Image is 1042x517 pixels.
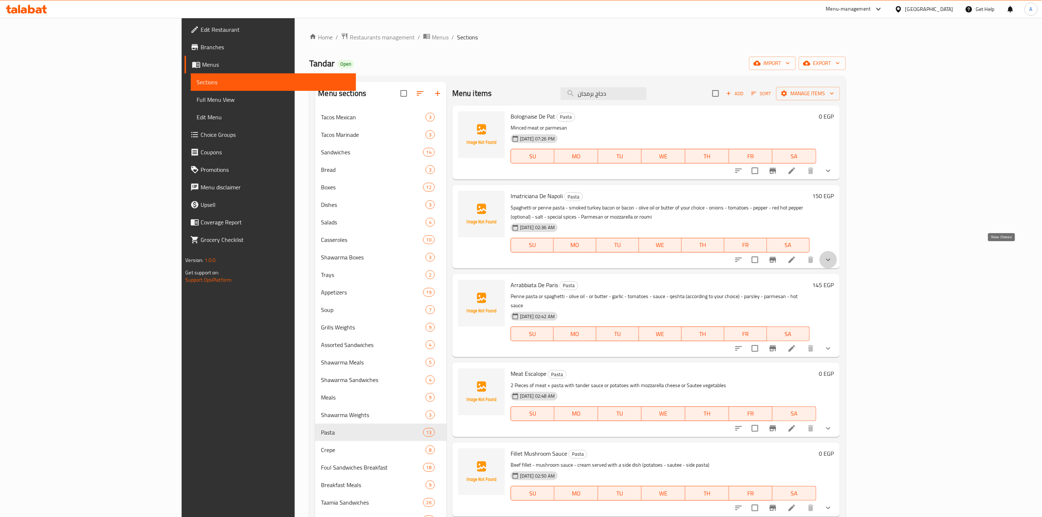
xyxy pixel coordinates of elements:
button: Branch-specific-item [764,340,782,357]
button: Branch-specific-item [764,162,782,180]
span: Upsell [201,200,350,209]
img: Imatriciana De Napoli [458,191,505,238]
button: WE [642,406,685,421]
span: WE [642,240,679,250]
div: Casseroles10 [315,231,446,248]
span: Add item [723,88,747,99]
span: 3 [426,254,434,261]
a: Choice Groups [185,126,356,143]
span: 5 [426,359,434,366]
button: Add section [429,85,446,102]
span: Sort [751,89,771,98]
svg: Show Choices [824,166,833,175]
span: Trays [321,270,425,279]
div: Shawarma Sandwiches4 [315,371,446,389]
button: TU [598,406,642,421]
span: SU [514,240,551,250]
svg: Show Choices [824,504,833,512]
span: Salads [321,218,425,227]
span: Assorted Sandwiches [321,340,425,349]
button: sort-choices [730,499,747,517]
div: items [423,463,435,472]
span: Menu disclaimer [201,183,350,192]
div: Tacos Marinade [321,130,425,139]
button: import [749,57,796,70]
span: MO [557,329,593,339]
img: Meat Escalope [458,369,505,415]
img: Arrabbiata De Paris [458,280,505,327]
span: Select section [708,86,723,101]
span: Foul Sandwiches Breakfast [321,463,423,472]
div: Menu-management [826,5,871,13]
span: Pasta [557,113,575,121]
span: import [755,59,790,68]
div: Shawarma Weights3 [315,406,446,424]
span: SA [775,488,813,499]
span: TU [601,488,639,499]
button: TU [596,238,639,252]
div: Sandwiches14 [315,143,446,161]
span: Version: [185,255,203,265]
button: Branch-specific-item [764,420,782,437]
span: Sandwiches [321,148,423,157]
button: WE [642,149,685,163]
span: 7 [426,306,434,313]
span: [DATE] 02:42 AM [517,313,558,320]
button: MO [554,238,596,252]
div: items [426,481,435,489]
div: items [426,130,435,139]
button: export [799,57,846,70]
span: TH [688,488,726,499]
span: TU [601,408,639,419]
span: TH [688,408,726,419]
span: Bolognaise De Pat [511,111,555,122]
div: Taamia Sandwiches26 [315,494,446,511]
span: Meals [321,393,425,402]
div: Tacos Marinade3 [315,126,446,143]
span: Soup [321,305,425,314]
div: items [423,498,435,507]
div: Tacos Mexican3 [315,108,446,126]
button: show more [820,499,837,517]
span: Shawarma Meals [321,358,425,367]
a: Sections [191,73,356,91]
div: [GEOGRAPHIC_DATA] [905,5,953,13]
div: items [426,445,435,454]
p: Spaghetti or penne pasta - smoked turkey bacon or bacon - olive oil or butter of your choice - on... [511,203,810,221]
span: 9 [426,324,434,331]
span: Select to update [747,252,763,267]
span: Shawarma Sandwiches [321,375,425,384]
span: 3 [426,114,434,121]
span: TU [601,151,639,162]
div: items [426,218,435,227]
button: FR [729,149,773,163]
button: SU [511,406,554,421]
button: MO [554,406,598,421]
button: TH [685,149,729,163]
p: Minced meat or parmesan [511,123,816,132]
span: A [1030,5,1033,13]
div: Foul Sandwiches Breakfast18 [315,459,446,476]
span: 26 [423,499,434,506]
span: FR [727,240,764,250]
span: Imatriciana De Napoli [511,190,563,201]
div: Breakfast Meals9 [315,476,446,494]
span: export [805,59,840,68]
button: MO [554,149,598,163]
span: Pasta [321,428,423,437]
div: items [426,410,435,419]
div: Dishes3 [315,196,446,213]
span: Grills Weights [321,323,425,332]
span: Menus [432,33,449,42]
span: 3 [426,201,434,208]
span: TU [599,329,636,339]
div: items [426,253,435,262]
div: items [426,358,435,367]
div: Grills Weights9 [315,319,446,336]
button: WE [639,238,682,252]
span: Choice Groups [201,130,350,139]
span: 1.0.0 [205,255,216,265]
button: TU [598,486,642,501]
